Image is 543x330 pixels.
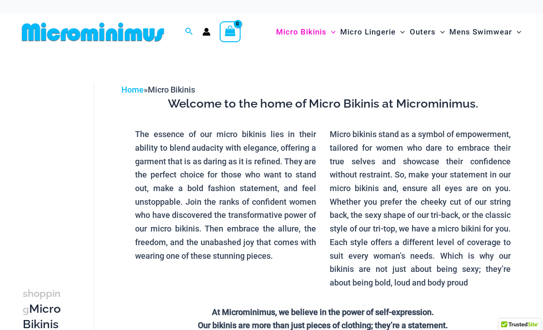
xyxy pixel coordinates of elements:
[274,18,338,46] a: Micro BikinisMenu ToggleMenu Toggle
[512,20,521,44] span: Menu Toggle
[23,288,60,315] span: shopping
[185,26,193,38] a: Search icon link
[198,320,448,330] strong: Our bikinis are more than just pieces of clothing; they’re a statement.
[18,22,168,42] img: MM SHOP LOGO FLAT
[272,17,525,47] nav: Site Navigation
[23,76,105,257] iframe: TrustedSite Certified
[220,21,241,42] a: View Shopping Cart, empty
[121,85,195,94] span: »
[396,20,405,44] span: Menu Toggle
[410,20,436,44] span: Outers
[276,20,327,44] span: Micro Bikinis
[135,128,316,262] p: The essence of our micro bikinis lies in their ability to blend audacity with elegance, offering ...
[340,20,396,44] span: Micro Lingerie
[121,85,144,94] a: Home
[212,307,434,317] strong: At Microminimus, we believe in the power of self-expression.
[407,18,447,46] a: OutersMenu ToggleMenu Toggle
[327,20,336,44] span: Menu Toggle
[148,85,195,94] span: Micro Bikinis
[202,28,211,36] a: Account icon link
[449,20,512,44] span: Mens Swimwear
[330,128,511,289] p: Micro bikinis stand as a symbol of empowerment, tailored for women who dare to embrace their true...
[128,96,518,112] h3: Welcome to the home of Micro Bikinis at Microminimus.
[436,20,445,44] span: Menu Toggle
[338,18,407,46] a: Micro LingerieMenu ToggleMenu Toggle
[447,18,523,46] a: Mens SwimwearMenu ToggleMenu Toggle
